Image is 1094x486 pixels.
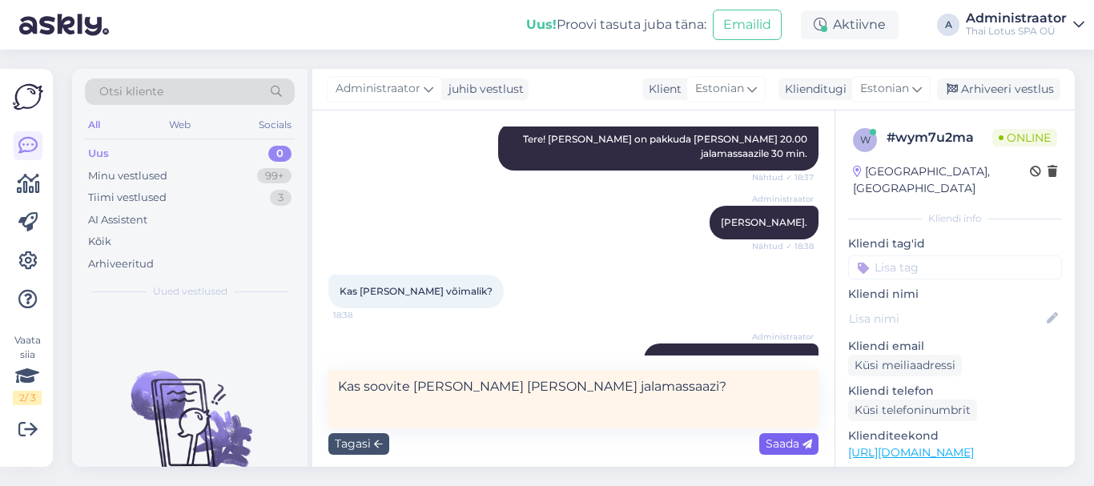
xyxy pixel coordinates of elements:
[88,190,167,206] div: Tiimi vestlused
[526,15,706,34] div: Proovi tasuta juba täna:
[713,10,782,40] button: Emailid
[778,81,847,98] div: Klienditugi
[752,193,814,205] span: Administraator
[848,255,1062,279] input: Lisa tag
[333,309,393,321] span: 18:38
[442,81,524,98] div: juhib vestlust
[328,433,389,455] div: Tagasi
[752,240,814,252] span: Nähtud ✓ 18:38
[848,235,1062,252] p: Kliendi tag'id
[99,83,163,100] span: Otsi kliente
[860,80,909,98] span: Estonian
[752,171,814,183] span: Nähtud ✓ 18:37
[887,128,992,147] div: # wym7u2ma
[848,466,1062,480] p: Vaata edasi ...
[848,211,1062,226] div: Kliendi info
[72,342,308,486] img: No chats
[88,168,167,184] div: Minu vestlused
[848,428,1062,444] p: Klienditeekond
[85,114,103,135] div: All
[270,190,292,206] div: 3
[13,82,43,112] img: Askly Logo
[88,146,109,162] div: Uus
[695,80,744,98] span: Estonian
[153,284,227,299] span: Uued vestlused
[848,338,1062,355] p: Kliendi email
[526,17,557,32] b: Uus!
[88,212,147,228] div: AI Assistent
[340,285,493,297] span: Kas [PERSON_NAME] võimalik?
[992,129,1057,147] span: Online
[752,331,814,343] span: Administraator
[336,80,420,98] span: Administraator
[849,310,1044,327] input: Lisa nimi
[13,391,42,405] div: 2 / 3
[13,333,42,405] div: Vaata siia
[328,370,818,428] textarea: Kas soovite [PERSON_NAME] [PERSON_NAME] jalamassaazi?
[801,10,899,39] div: Aktiivne
[655,354,807,366] span: [PERSON_NAME] kahjuks mitte
[860,134,871,146] span: w
[255,114,295,135] div: Socials
[848,355,962,376] div: Küsi meiliaadressi
[766,436,812,451] span: Saada
[937,78,1060,100] div: Arhiveeri vestlus
[642,81,682,98] div: Klient
[523,133,810,159] span: Tere! [PERSON_NAME] on pakkuda [PERSON_NAME] 20.00 jalamassaazile 30 min.
[166,114,194,135] div: Web
[848,286,1062,303] p: Kliendi nimi
[257,168,292,184] div: 99+
[88,234,111,250] div: Kõik
[88,256,154,272] div: Arhiveeritud
[966,12,1084,38] a: AdministraatorThai Lotus SPA OÜ
[848,383,1062,400] p: Kliendi telefon
[937,14,959,36] div: A
[853,163,1030,197] div: [GEOGRAPHIC_DATA], [GEOGRAPHIC_DATA]
[848,445,974,460] a: [URL][DOMAIN_NAME]
[721,216,807,228] span: [PERSON_NAME].
[966,12,1067,25] div: Administraator
[966,25,1067,38] div: Thai Lotus SPA OÜ
[268,146,292,162] div: 0
[848,400,977,421] div: Küsi telefoninumbrit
